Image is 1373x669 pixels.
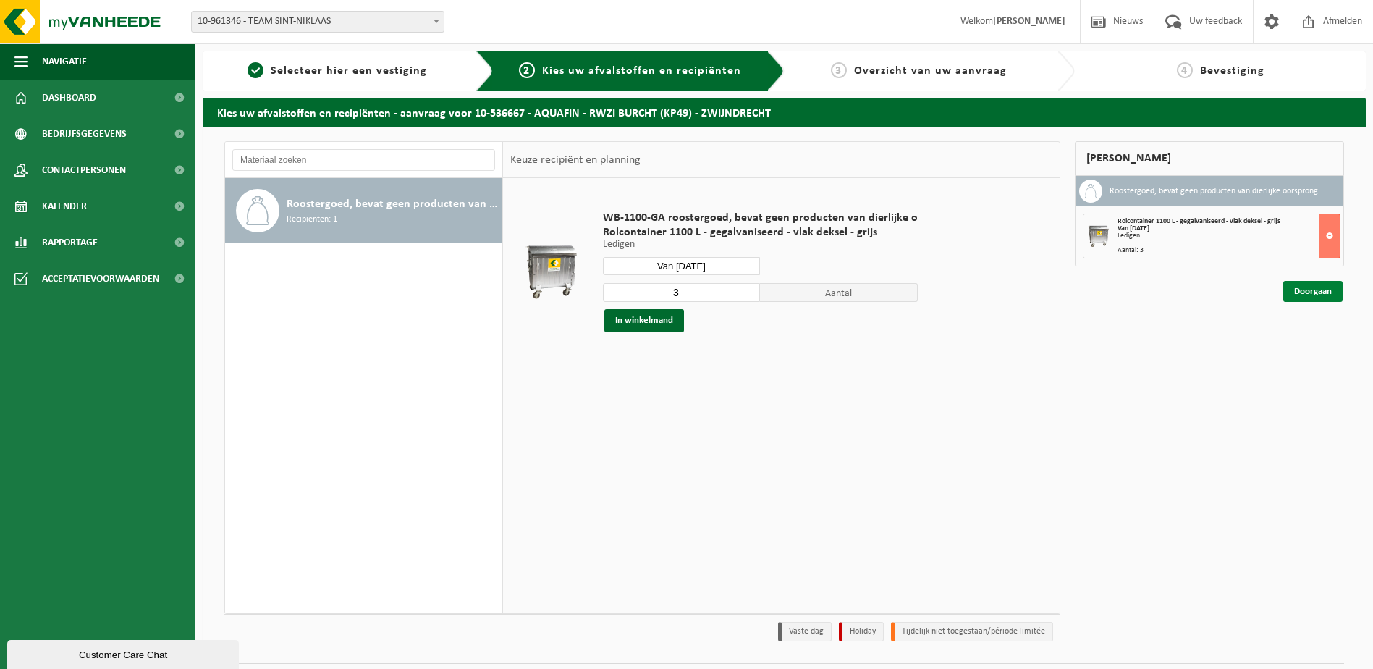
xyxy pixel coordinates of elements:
div: [PERSON_NAME] [1075,141,1344,176]
button: In winkelmand [604,309,684,332]
span: 2 [519,62,535,78]
a: 1Selecteer hier een vestiging [210,62,465,80]
span: Selecteer hier een vestiging [271,65,427,77]
span: Dashboard [42,80,96,116]
input: Selecteer datum [603,257,761,275]
span: WB-1100-GA roostergoed, bevat geen producten van dierlijke o [603,211,918,225]
a: Doorgaan [1283,281,1343,302]
h2: Kies uw afvalstoffen en recipiënten - aanvraag voor 10-536667 - AQUAFIN - RWZI BURCHT (KP49) - ZW... [203,98,1366,126]
span: 10-961346 - TEAM SINT-NIKLAAS [192,12,444,32]
span: Bevestiging [1200,65,1264,77]
span: Bedrijfsgegevens [42,116,127,152]
li: Vaste dag [778,622,832,641]
span: Contactpersonen [42,152,126,188]
span: Aantal [760,283,918,302]
div: Ledigen [1118,232,1340,240]
span: Overzicht van uw aanvraag [854,65,1007,77]
p: Ledigen [603,240,918,250]
div: Keuze recipiënt en planning [503,142,648,178]
span: 4 [1177,62,1193,78]
div: Aantal: 3 [1118,247,1340,254]
span: Recipiënten: 1 [287,213,337,227]
h3: Roostergoed, bevat geen producten van dierlijke oorsprong [1110,180,1318,203]
button: Roostergoed, bevat geen producten van dierlijke oorsprong Recipiënten: 1 [225,178,502,243]
span: 10-961346 - TEAM SINT-NIKLAAS [191,11,444,33]
iframe: chat widget [7,637,242,669]
input: Materiaal zoeken [232,149,495,171]
span: Navigatie [42,43,87,80]
span: Rolcontainer 1100 L - gegalvaniseerd - vlak deksel - grijs [1118,217,1280,225]
span: Acceptatievoorwaarden [42,261,159,297]
strong: Van [DATE] [1118,224,1149,232]
span: 1 [248,62,263,78]
span: Kies uw afvalstoffen en recipiënten [542,65,741,77]
span: 3 [831,62,847,78]
li: Holiday [839,622,884,641]
span: Rolcontainer 1100 L - gegalvaniseerd - vlak deksel - grijs [603,225,918,240]
span: Rapportage [42,224,98,261]
span: Kalender [42,188,87,224]
span: Roostergoed, bevat geen producten van dierlijke oorsprong [287,195,498,213]
li: Tijdelijk niet toegestaan/période limitée [891,622,1053,641]
strong: [PERSON_NAME] [993,16,1065,27]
